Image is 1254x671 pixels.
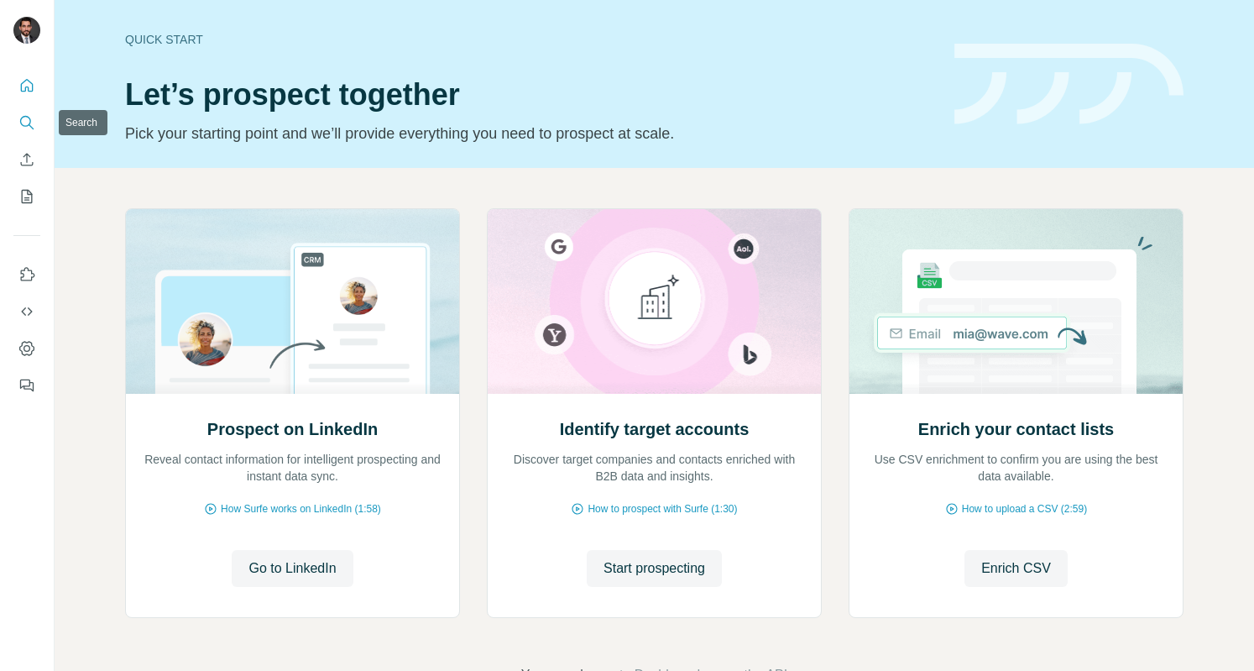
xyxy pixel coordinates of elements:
[13,333,40,364] button: Dashboard
[125,209,460,394] img: Prospect on LinkedIn
[13,71,40,101] button: Quick start
[207,417,378,441] h2: Prospect on LinkedIn
[13,259,40,290] button: Use Surfe on LinkedIn
[13,181,40,212] button: My lists
[587,550,722,587] button: Start prospecting
[125,78,934,112] h1: Let’s prospect together
[560,417,750,441] h2: Identify target accounts
[13,144,40,175] button: Enrich CSV
[232,550,353,587] button: Go to LinkedIn
[962,501,1087,516] span: How to upload a CSV (2:59)
[981,558,1051,579] span: Enrich CSV
[13,370,40,401] button: Feedback
[588,501,737,516] span: How to prospect with Surfe (1:30)
[125,31,934,48] div: Quick start
[954,44,1183,125] img: banner
[125,122,934,145] p: Pick your starting point and we’ll provide everything you need to prospect at scale.
[13,17,40,44] img: Avatar
[964,550,1068,587] button: Enrich CSV
[866,451,1166,485] p: Use CSV enrichment to confirm you are using the best data available.
[248,558,336,579] span: Go to LinkedIn
[143,451,442,485] p: Reveal contact information for intelligent prospecting and instant data sync.
[603,558,705,579] span: Start prospecting
[849,209,1183,394] img: Enrich your contact lists
[13,296,40,327] button: Use Surfe API
[221,501,381,516] span: How Surfe works on LinkedIn (1:58)
[487,209,822,394] img: Identify target accounts
[13,107,40,138] button: Search
[504,451,804,485] p: Discover target companies and contacts enriched with B2B data and insights.
[918,417,1114,441] h2: Enrich your contact lists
